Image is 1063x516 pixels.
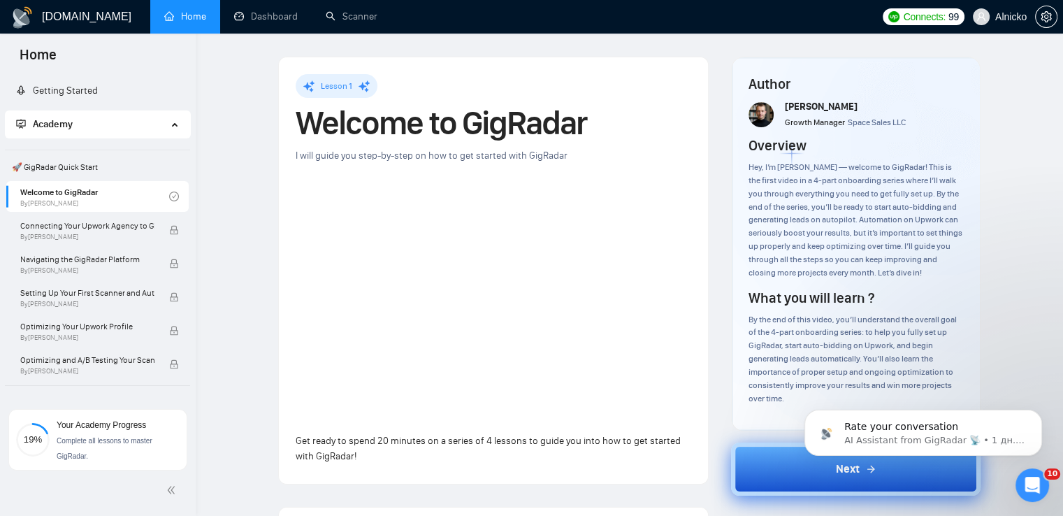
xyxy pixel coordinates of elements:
span: lock [169,225,179,235]
h4: Author [749,74,963,94]
a: rocketGetting Started [16,85,98,96]
h4: What you will learn ? [749,288,874,308]
span: fund-projection-screen [16,119,26,129]
span: Get ready to spend 20 minutes on a series of 4 lessons to guide you into how to get started with ... [296,435,681,462]
span: Optimizing and A/B Testing Your Scanner for Better Results [20,353,154,367]
iframe: Intercom live chat [1015,468,1049,502]
span: Lesson 1 [321,81,352,91]
span: Academy [16,118,73,130]
span: [PERSON_NAME] [785,101,858,113]
a: homeHome [164,10,206,22]
span: Navigating the GigRadar Platform [20,252,154,266]
span: lock [169,326,179,336]
div: By the end of this video, you’ll understand the overall goal of the 4-part onboarding series: to ... [749,313,963,406]
img: logo [11,6,34,29]
span: Optimizing Your Upwork Profile [20,320,154,334]
span: setting [1036,11,1057,22]
a: dashboardDashboard [234,10,298,22]
h1: Welcome to GigRadar [296,108,691,138]
button: Next [731,443,981,496]
span: Setting Up Your First Scanner and Auto-Bidder [20,286,154,300]
a: Welcome to GigRadarBy[PERSON_NAME] [20,181,169,212]
h4: Overview [749,136,807,155]
span: Connecting Your Upwork Agency to GigRadar [20,219,154,233]
span: Connects: [904,9,946,24]
span: check-circle [169,192,179,201]
span: By [PERSON_NAME] [20,266,154,275]
span: double-left [166,483,180,497]
span: I will guide you step-by-step on how to get started with GigRadar [296,150,567,162]
span: 99 [948,9,959,24]
span: 19% [16,435,50,444]
iframe: Intercom notifications повідомлення [783,380,1063,478]
span: lock [169,259,179,268]
span: By [PERSON_NAME] [20,367,154,375]
span: Growth Manager [785,117,845,127]
span: 👑 Agency Success with GigRadar [6,389,189,417]
img: vlad-t.jpg [749,102,774,127]
a: searchScanner [326,10,377,22]
button: setting [1035,6,1057,28]
span: lock [169,359,179,369]
a: setting [1035,11,1057,22]
span: By [PERSON_NAME] [20,300,154,308]
span: user [976,12,986,22]
span: lock [169,292,179,302]
span: Space Sales LLC [848,117,906,127]
span: Complete all lessons to master GigRadar. [57,437,152,460]
div: Hey, I’m [PERSON_NAME] — welcome to GigRadar! This is the first video in a 4-part onboarding seri... [749,161,963,280]
img: upwork-logo.png [888,11,899,22]
span: Home [8,45,68,74]
li: Getting Started [5,77,190,105]
span: Your Academy Progress [57,420,146,430]
span: 10 [1044,468,1060,480]
span: By [PERSON_NAME] [20,334,154,342]
span: 🚀 GigRadar Quick Start [6,153,189,181]
span: Academy [33,118,73,130]
span: By [PERSON_NAME] [20,233,154,241]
